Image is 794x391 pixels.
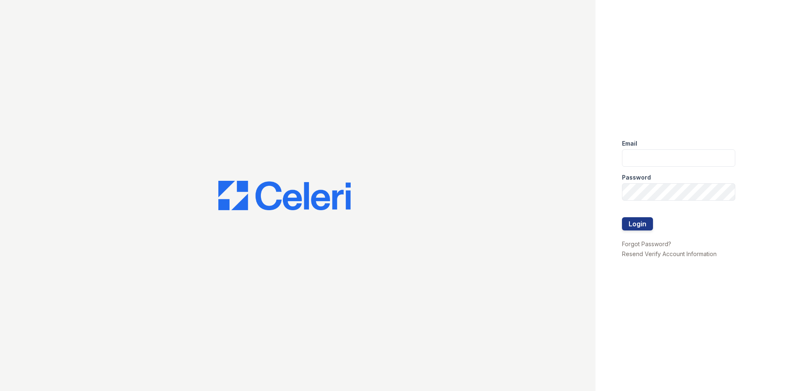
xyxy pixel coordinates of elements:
[622,217,653,230] button: Login
[622,173,651,182] label: Password
[218,181,351,211] img: CE_Logo_Blue-a8612792a0a2168367f1c8372b55b34899dd931a85d93a1a3d3e32e68fde9ad4.png
[622,250,717,257] a: Resend Verify Account Information
[622,139,637,148] label: Email
[622,240,671,247] a: Forgot Password?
